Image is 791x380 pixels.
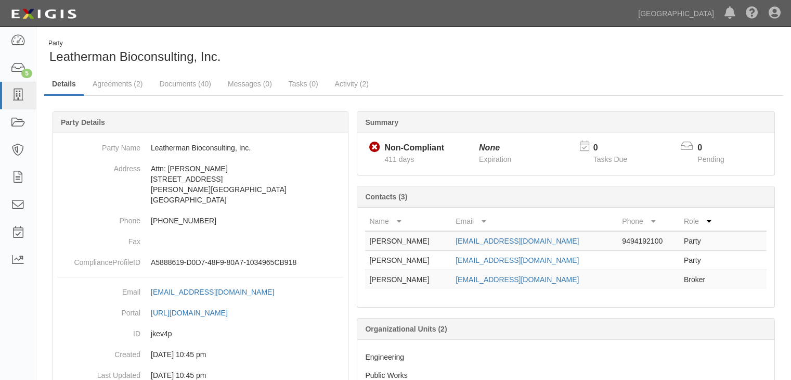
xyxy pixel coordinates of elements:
dd: 08/05/2024 10:45 pm [57,344,344,365]
dd: Leatherman Bioconsulting, Inc. [57,137,344,158]
div: Non-Compliant [384,142,444,154]
a: [EMAIL_ADDRESS][DOMAIN_NAME] [151,288,286,296]
dt: ID [57,323,140,339]
div: [EMAIL_ADDRESS][DOMAIN_NAME] [151,287,274,297]
b: Summary [365,118,398,126]
div: Party [48,39,221,48]
dd: [PHONE_NUMBER] [57,210,344,231]
a: [EMAIL_ADDRESS][DOMAIN_NAME] [456,275,579,284]
dt: Party Name [57,137,140,153]
a: Tasks (0) [281,73,326,94]
p: 0 [593,142,640,154]
dt: Fax [57,231,140,247]
span: Pending [697,155,724,163]
span: Public Works [365,371,407,379]
span: Tasks Due [593,155,627,163]
div: 5 [21,69,32,78]
th: Email [451,212,618,231]
a: Activity (2) [327,73,377,94]
td: [PERSON_NAME] [365,270,451,289]
i: None [479,143,500,152]
td: [PERSON_NAME] [365,251,451,270]
span: Engineering [365,353,404,361]
span: Since 08/08/2024 [384,155,414,163]
a: [EMAIL_ADDRESS][DOMAIN_NAME] [456,237,579,245]
td: Party [680,251,725,270]
dt: Address [57,158,140,174]
td: [PERSON_NAME] [365,231,451,251]
p: 0 [697,142,737,154]
a: [URL][DOMAIN_NAME] [151,309,239,317]
i: Help Center - Complianz [746,7,758,20]
b: Organizational Units (2) [365,325,447,333]
td: 9494192100 [618,231,680,251]
dt: Created [57,344,140,360]
th: Name [365,212,451,231]
dt: Portal [57,302,140,318]
td: Broker [680,270,725,289]
th: Role [680,212,725,231]
p: A5888619-D0D7-48F9-80A7-1034965CB918 [151,257,344,268]
div: Leatherman Bioconsulting, Inc. [44,39,406,66]
b: Party Details [61,118,105,126]
dt: Email [57,282,140,297]
span: Leatherman Bioconsulting, Inc. [49,49,221,64]
b: Contacts (3) [365,193,407,201]
i: Non-Compliant [369,142,380,153]
dd: Attn: [PERSON_NAME] [STREET_ADDRESS] [PERSON_NAME][GEOGRAPHIC_DATA] [GEOGRAPHIC_DATA] [57,158,344,210]
a: Messages (0) [220,73,280,94]
dt: ComplianceProfileID [57,252,140,268]
a: Documents (40) [151,73,219,94]
a: [EMAIL_ADDRESS][DOMAIN_NAME] [456,256,579,264]
dd: jkev4p [57,323,344,344]
img: logo-5460c22ac91f19d4615b14bd174203de0afe785f0fc80cf4dbbc73dc1793850b.png [8,5,80,23]
td: Party [680,231,725,251]
a: Details [44,73,84,96]
a: Agreements (2) [85,73,150,94]
span: Expiration [479,155,511,163]
a: [GEOGRAPHIC_DATA] [633,3,719,24]
th: Phone [618,212,680,231]
dt: Phone [57,210,140,226]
